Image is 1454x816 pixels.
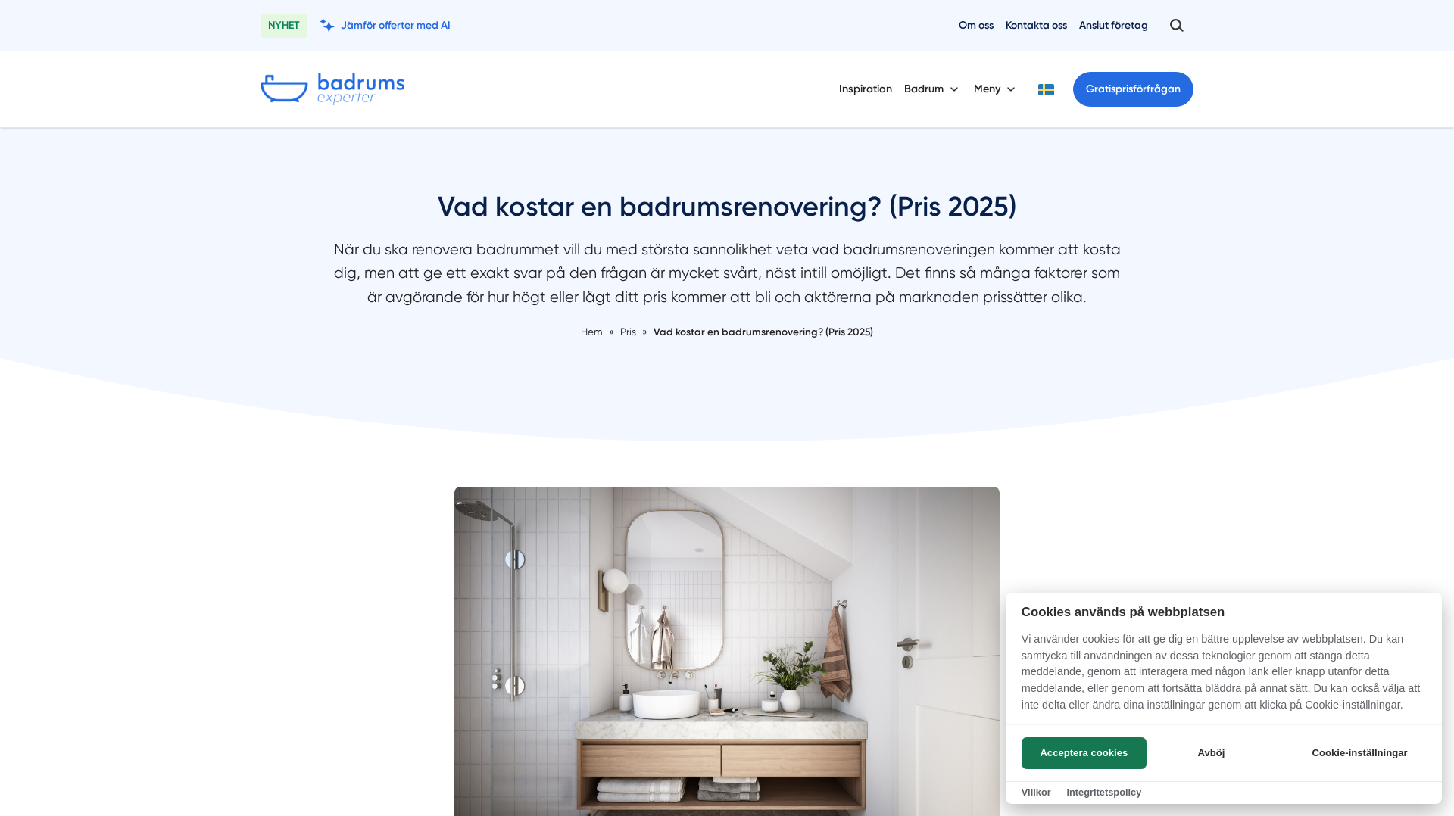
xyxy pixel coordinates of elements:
a: Villkor [1022,786,1051,798]
p: Vi använder cookies för att ge dig en bättre upplevelse av webbplatsen. Du kan samtycka till anvä... [1006,631,1442,724]
button: Cookie-inställningar [1293,737,1426,769]
a: Integritetspolicy [1066,786,1141,798]
button: Acceptera cookies [1022,737,1147,769]
button: Avböj [1151,737,1271,769]
h2: Cookies används på webbplatsen [1006,605,1442,619]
